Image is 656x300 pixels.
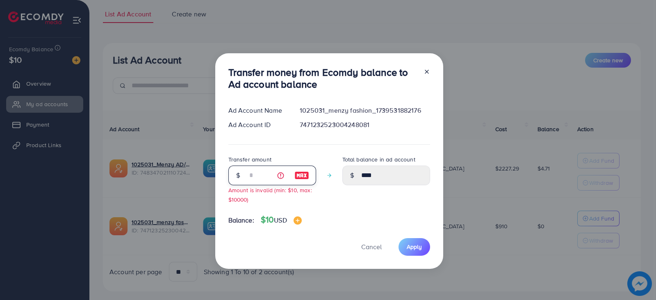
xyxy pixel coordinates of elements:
[222,106,294,115] div: Ad Account Name
[399,238,430,256] button: Apply
[342,155,415,164] label: Total balance in ad account
[351,238,392,256] button: Cancel
[293,106,436,115] div: 1025031_menzy fashion_1739531882176
[261,215,302,225] h4: $10
[361,242,382,251] span: Cancel
[274,216,287,225] span: USD
[228,216,254,225] span: Balance:
[293,120,436,130] div: 7471232523004248081
[228,155,271,164] label: Transfer amount
[407,243,422,251] span: Apply
[228,66,417,90] h3: Transfer money from Ecomdy balance to Ad account balance
[228,186,312,203] small: Amount is invalid (min: $10, max: $10000)
[222,120,294,130] div: Ad Account ID
[294,216,302,225] img: image
[294,170,309,180] img: image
